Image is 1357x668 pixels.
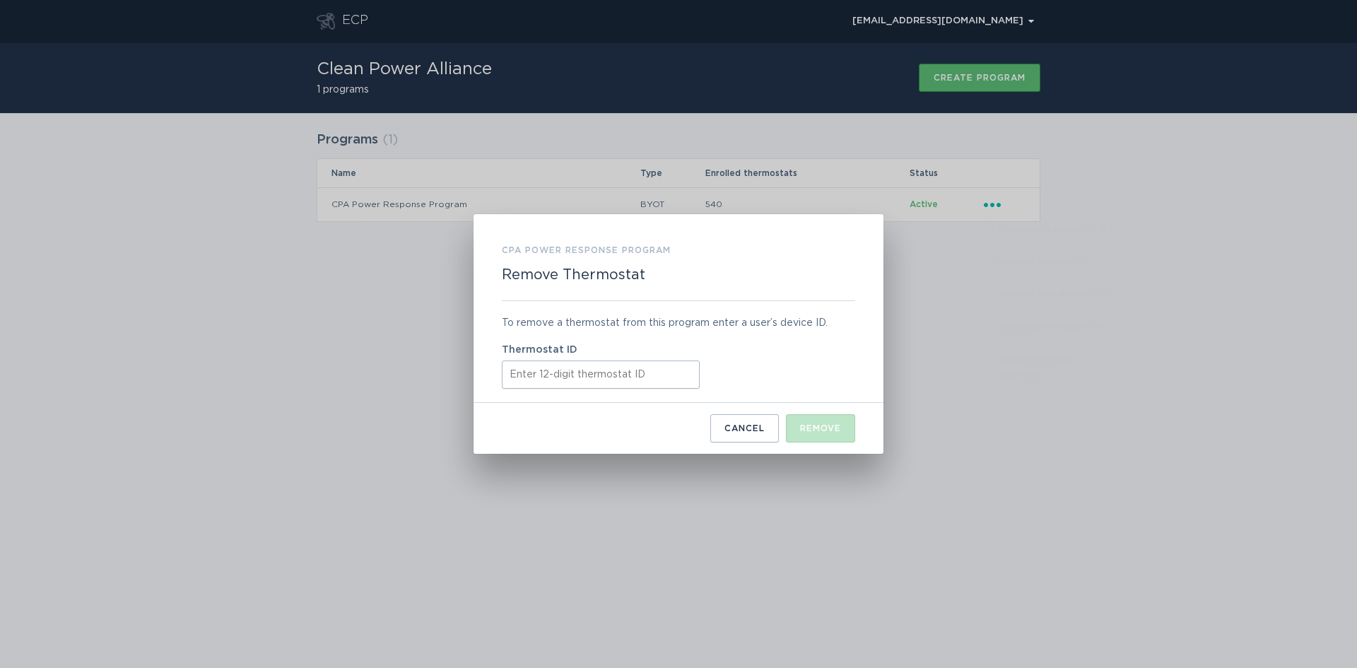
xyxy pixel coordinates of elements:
[502,361,700,389] input: Thermostat ID
[502,242,671,258] h3: CPA Power Response Program
[474,214,883,454] div: Remove Thermostat
[502,266,645,283] h2: Remove Thermostat
[502,345,855,355] label: Thermostat ID
[710,414,779,443] button: Cancel
[502,315,855,331] div: To remove a thermostat from this program enter a user’s device ID.
[724,424,765,433] div: Cancel
[786,414,855,443] button: Remove
[800,424,841,433] div: Remove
